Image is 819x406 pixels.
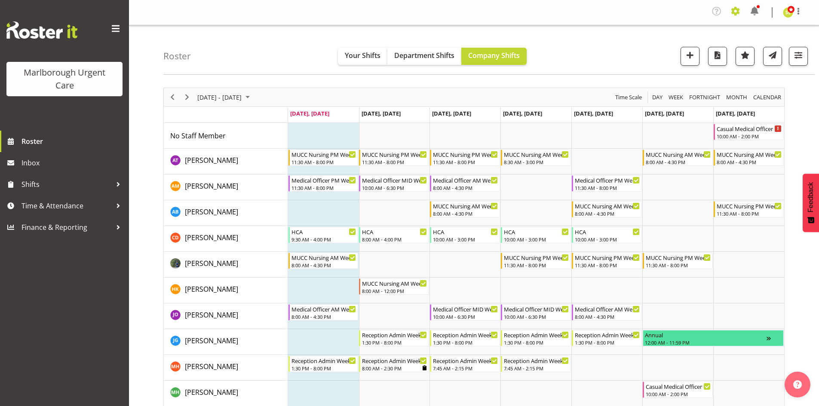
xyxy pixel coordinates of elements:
[468,51,520,60] span: Company Shifts
[345,51,380,60] span: Your Shifts
[338,48,387,65] button: Your Shifts
[461,48,527,65] button: Company Shifts
[21,135,125,148] span: Roster
[21,199,112,212] span: Time & Attendance
[708,47,727,66] button: Download a PDF of the roster according to the set date range.
[783,7,793,18] img: sarah-edwards11800.jpg
[21,156,125,169] span: Inbox
[21,221,112,234] span: Finance & Reporting
[763,47,782,66] button: Send a list of all shifts for the selected filtered period to all rostered employees.
[803,174,819,232] button: Feedback - Show survey
[789,47,808,66] button: Filter Shifts
[387,48,461,65] button: Department Shifts
[807,182,815,212] span: Feedback
[394,51,454,60] span: Department Shifts
[21,178,112,191] span: Shifts
[736,47,755,66] button: Highlight an important date within the roster.
[6,21,77,39] img: Rosterit website logo
[793,380,802,389] img: help-xxl-2.png
[163,51,191,61] h4: Roster
[15,66,114,92] div: Marlborough Urgent Care
[681,47,699,66] button: Add a new shift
